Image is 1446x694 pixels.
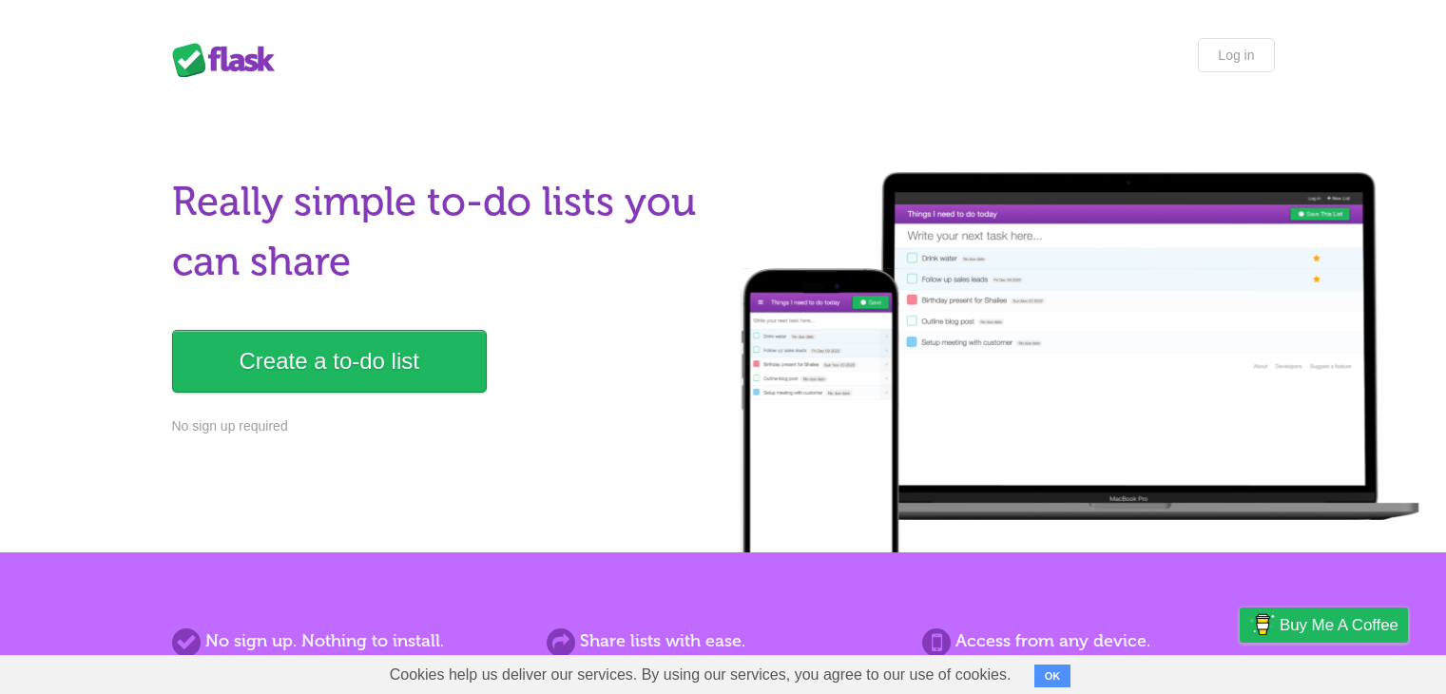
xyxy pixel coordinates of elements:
button: OK [1034,665,1071,687]
p: No sign up required [172,416,712,436]
h2: Access from any device. [922,628,1274,654]
a: Log in [1198,38,1274,72]
img: Buy me a coffee [1249,608,1275,641]
a: Create a to-do list [172,330,487,393]
a: Buy me a coffee [1240,607,1408,643]
h2: No sign up. Nothing to install. [172,628,524,654]
span: Buy me a coffee [1280,608,1398,642]
h1: Really simple to-do lists you can share [172,172,712,292]
div: Flask Lists [172,43,286,77]
h2: Share lists with ease. [547,628,898,654]
span: Cookies help us deliver our services. By using our services, you agree to our use of cookies. [371,656,1031,694]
